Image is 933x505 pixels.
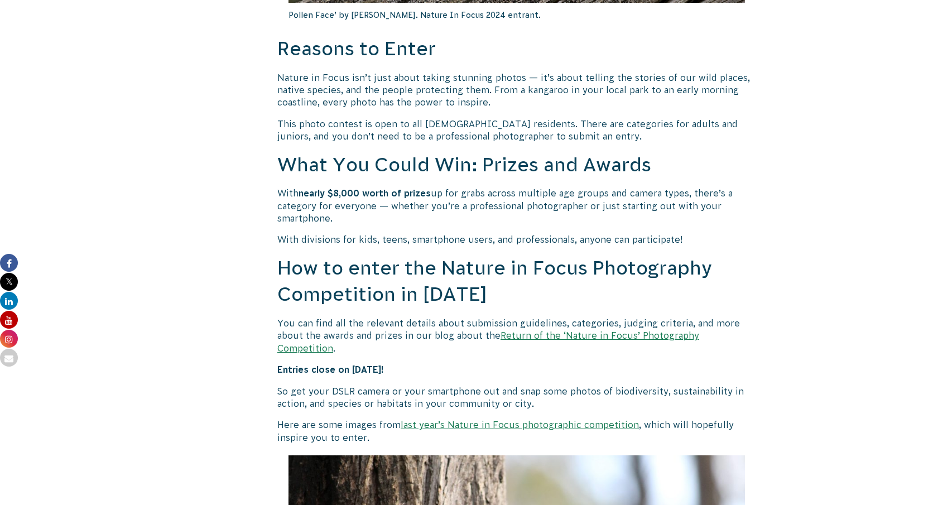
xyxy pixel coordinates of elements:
[288,3,745,27] p: Pollen Face’ by [PERSON_NAME]. Nature In Focus 2024 entrant.
[277,36,756,62] h2: Reasons to Enter
[277,317,756,354] p: You can find all the relevant details about submission guidelines, categories, judging criteria, ...
[277,385,756,410] p: So get your DSLR camera or your smartphone out and snap some photos of biodiversity, sustainabili...
[277,419,756,444] p: Here are some images from , which will hopefully inspire you to enter.
[277,233,756,246] p: With divisions for kids, teens, smartphone users, and professionals, anyone can participate!
[277,364,384,374] strong: Entries close on [DATE]!
[277,152,756,179] h2: What You Could Win: Prizes and Awards
[277,330,699,353] a: Return of the ‘Nature in Focus’ Photography Competition
[277,118,756,143] p: This photo contest is open to all [DEMOGRAPHIC_DATA] residents. There are categories for adults a...
[277,187,756,224] p: With up for grabs across multiple age groups and camera types, there’s a category for everyone — ...
[277,71,756,109] p: Nature in Focus isn’t just about taking stunning photos — it’s about telling the stories of our w...
[277,255,756,308] h2: How to enter the Nature in Focus Photography Competition in [DATE]
[401,420,639,430] a: last year’s Nature in Focus photographic competition
[299,188,431,198] strong: nearly $8,000 worth of prizes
